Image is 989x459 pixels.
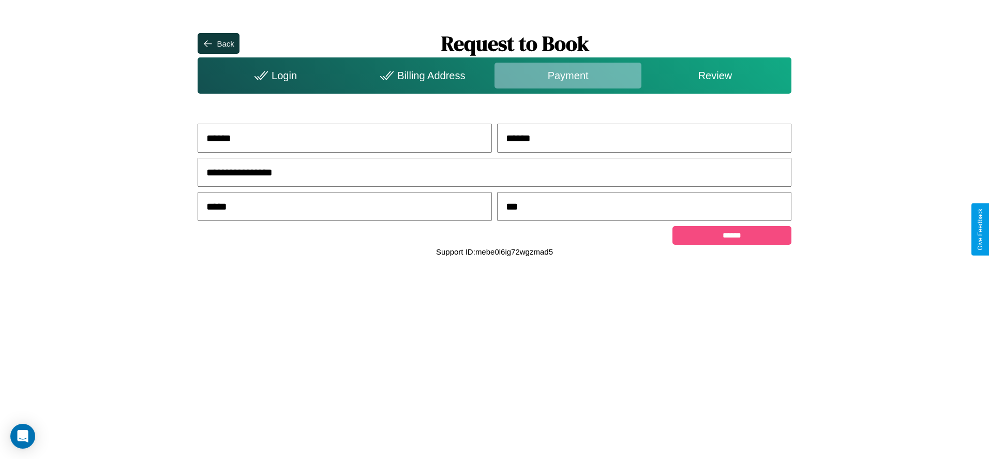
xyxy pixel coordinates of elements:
div: Give Feedback [977,209,984,250]
div: Review [641,63,788,88]
div: Open Intercom Messenger [10,424,35,449]
div: Back [217,39,234,48]
div: Billing Address [348,63,495,88]
button: Back [198,33,239,54]
h1: Request to Book [239,29,791,57]
div: Payment [495,63,641,88]
div: Login [200,63,347,88]
p: Support ID: mebe0l6ig72wgzmad5 [436,245,553,259]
